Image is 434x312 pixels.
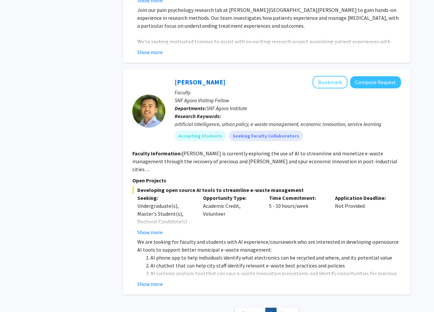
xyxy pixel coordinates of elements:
b: Research Keywords: [175,113,221,119]
b: Departments: [175,105,206,111]
button: Show more [137,280,163,288]
p: Faculty [175,88,401,96]
li: AI chatbot that can help city staff identify relevant e-waste best practices and policies [150,262,401,269]
div: Academic Credit, Volunteer [198,194,264,236]
span: Developing open source AI tools to streamline e-waste management [132,186,401,194]
p: Application Deadline: [335,194,391,202]
b: Faculty Information: [132,150,182,157]
button: Compose Request to David Park [350,76,401,88]
a: [PERSON_NAME] [175,78,225,86]
p: Seeking: [137,194,193,202]
button: Add David Park to Bookmarks [313,76,348,88]
fg-read-more: [PERSON_NAME] is currently exploring the use of AI to streamline and monetize e-waste management ... [132,150,397,172]
iframe: Chat [5,282,28,307]
div: artificial intelligence, urban policy, e-waste management, economic innovation, service learning [175,120,401,128]
li: AI systems analysis tool that can spur e-waste innovation ecosystems and identify opportunities f... [150,269,401,285]
button: Show more [137,48,163,56]
p: Open Projects [132,176,401,184]
p: Join our pain psychology research lab at [PERSON_NAME][GEOGRAPHIC_DATA][PERSON_NAME] to gain hand... [137,6,401,30]
span: SNF Agora Institute [206,105,247,111]
button: Show more [137,228,163,236]
div: Undergraduate(s), Master's Student(s), Doctoral Candidate(s) (PhD, MD, DMD, PharmD, etc.), Postdo... [137,202,193,265]
p: SNF Agora Visiting Fellow [175,96,401,104]
mat-chip: Accepting Students [175,131,226,141]
p: We are looking for faculty and students with AI experience/coursework who are interested in devel... [137,238,401,254]
div: 5 - 10 hours/week [264,194,330,236]
p: Opportunity Type: [203,194,259,202]
div: Not Provided [330,194,396,236]
p: Time Commitment: [269,194,325,202]
p: We're seeking motivated trainees to assist with an exciting research project examining patient ex... [137,38,401,53]
mat-chip: Seeking Faculty Collaborators [229,131,303,141]
li: AI phone app to help individuals identify what electronics can be recycled and where, and its pot... [150,254,401,262]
